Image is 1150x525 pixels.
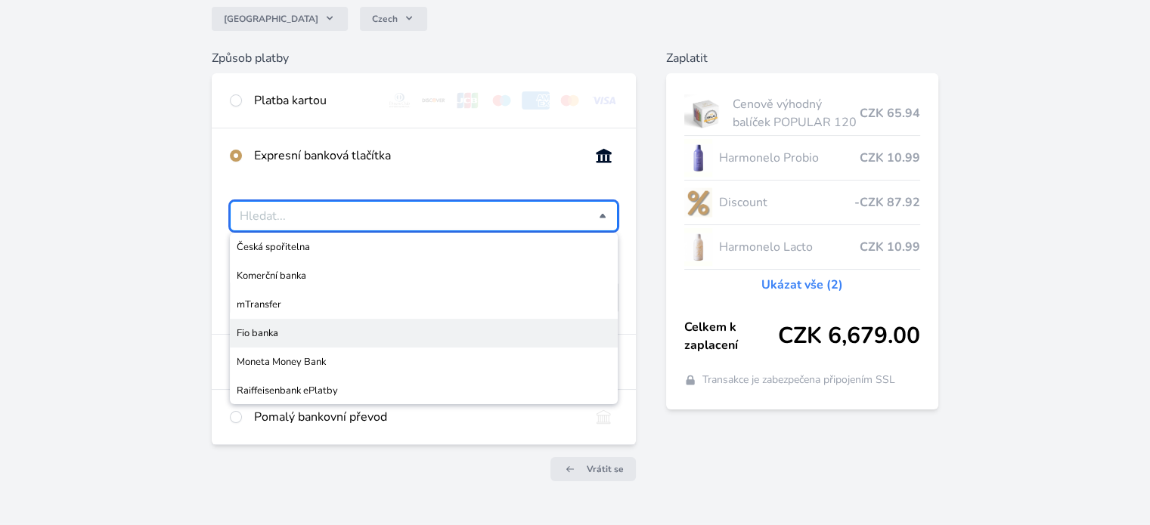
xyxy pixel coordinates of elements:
a: Ukázat vše (2) [761,276,843,294]
img: discount-lo.png [684,184,713,221]
h6: Způsob platby [212,49,635,67]
img: amex.svg [522,91,550,110]
span: Transakce je zabezpečena připojením SSL [702,372,895,388]
img: mc.svg [556,91,584,110]
span: CZK 10.99 [860,238,920,256]
span: Moneta Money Bank [237,354,610,369]
img: bankTransfer_IBAN.svg [590,408,618,426]
span: Raiffeisenbank ePlatby [237,383,610,398]
img: CLEAN_LACTO_se_stinem_x-hi-lo.jpg [684,228,713,266]
span: Komerční banka [237,268,610,283]
button: Czech [360,7,427,31]
img: jcb.svg [454,91,482,110]
img: diners.svg [386,91,414,110]
div: Platba kartou [254,91,374,110]
img: visa.svg [590,91,618,110]
span: Vrátit se [587,463,624,475]
span: Celkem k zaplacení [684,318,778,354]
div: Expresní banková tlačítka [254,147,577,165]
img: CLEAN_PROBIO_se_stinem_x-lo.jpg [684,139,713,177]
span: Czech [372,13,398,25]
div: Vyberte svou banku [230,201,617,231]
span: Fio banka [237,326,610,341]
img: discover.svg [420,91,448,110]
span: CZK 10.99 [860,149,920,167]
span: CZK 6,679.00 [778,323,920,350]
span: Harmonelo Lacto [718,238,859,256]
span: Cenově výhodný balíček POPULAR 120 [733,95,859,131]
h6: Zaplatit [666,49,938,67]
div: Pomalý bankovní převod [254,408,577,426]
span: [GEOGRAPHIC_DATA] [224,13,318,25]
span: Česká spořitelna [237,239,610,255]
span: mTransfer [237,297,610,312]
img: maestro.svg [488,91,516,110]
input: Česká spořitelnaKomerční bankamTransferFio bankaMoneta Money BankRaiffeisenbank ePlatby [240,207,598,225]
button: [GEOGRAPHIC_DATA] [212,7,348,31]
a: Vrátit se [550,457,636,481]
img: popular.jpg [684,94,727,132]
span: Discount [718,193,854,212]
span: -CZK 87.92 [854,193,920,212]
img: onlineBanking_CZ.svg [590,147,618,165]
span: Harmonelo Probio [718,149,859,167]
span: CZK 65.94 [860,104,920,122]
